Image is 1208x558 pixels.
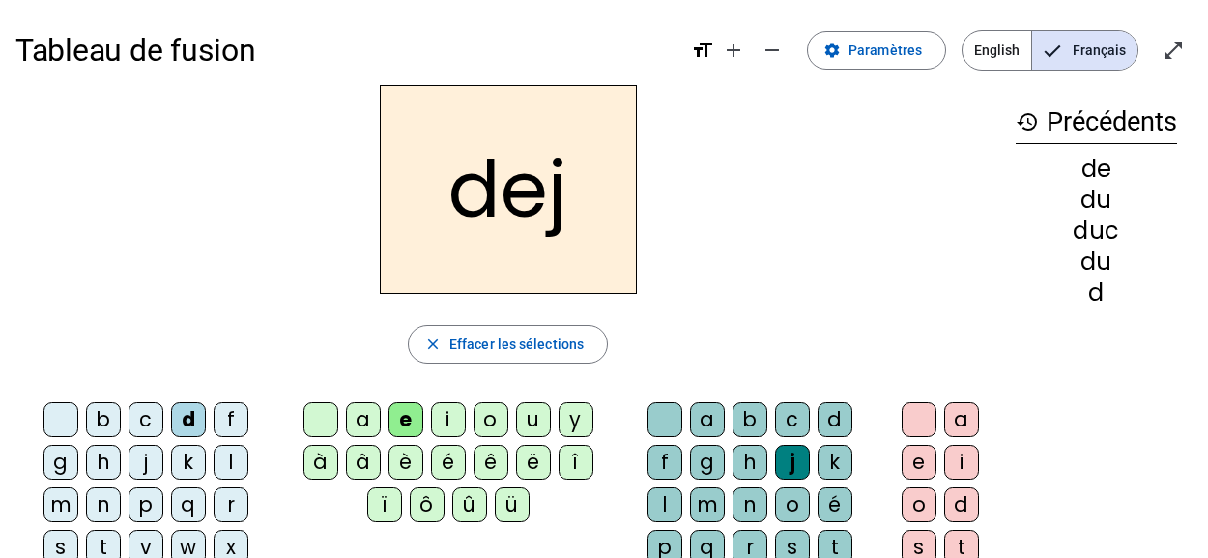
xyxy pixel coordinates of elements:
[647,487,682,522] div: l
[902,445,936,480] div: e
[1016,250,1177,274] div: du
[902,487,936,522] div: o
[214,445,248,480] div: l
[495,487,530,522] div: ü
[775,402,810,437] div: c
[431,445,466,480] div: é
[1016,281,1177,305] div: d
[963,31,1031,70] span: English
[775,445,810,480] div: j
[388,445,423,480] div: è
[214,487,248,522] div: r
[214,402,248,437] div: f
[690,445,725,480] div: g
[303,445,338,480] div: à
[1154,31,1193,70] button: Entrer en plein écran
[690,402,725,437] div: a
[753,31,791,70] button: Diminuer la taille de la police
[1162,39,1185,62] mat-icon: open_in_full
[408,325,608,364] button: Effacer les sélections
[722,39,745,62] mat-icon: add
[559,402,593,437] div: y
[818,487,852,522] div: é
[733,402,767,437] div: b
[1016,110,1039,133] mat-icon: history
[1016,220,1177,243] div: duc
[410,487,445,522] div: ô
[1016,189,1177,212] div: du
[559,445,593,480] div: î
[807,31,946,70] button: Paramètres
[733,487,767,522] div: n
[43,487,78,522] div: m
[944,445,979,480] div: i
[346,445,381,480] div: â
[15,19,676,81] h1: Tableau de fusion
[516,445,551,480] div: ë
[733,445,767,480] div: h
[452,487,487,522] div: û
[86,445,121,480] div: h
[424,336,442,353] mat-icon: close
[775,487,810,522] div: o
[474,445,508,480] div: ê
[474,402,508,437] div: o
[86,487,121,522] div: n
[818,445,852,480] div: k
[449,333,584,356] span: Effacer les sélections
[944,487,979,522] div: d
[1032,31,1137,70] span: Français
[171,402,206,437] div: d
[714,31,753,70] button: Augmenter la taille de la police
[962,30,1138,71] mat-button-toggle-group: Language selection
[944,402,979,437] div: a
[690,487,725,522] div: m
[380,85,637,294] h2: dej
[86,402,121,437] div: b
[171,487,206,522] div: q
[129,487,163,522] div: p
[823,42,841,59] mat-icon: settings
[1016,101,1177,144] h3: Précédents
[43,445,78,480] div: g
[848,39,922,62] span: Paramètres
[171,445,206,480] div: k
[516,402,551,437] div: u
[129,402,163,437] div: c
[691,39,714,62] mat-icon: format_size
[761,39,784,62] mat-icon: remove
[818,402,852,437] div: d
[431,402,466,437] div: i
[346,402,381,437] div: a
[647,445,682,480] div: f
[388,402,423,437] div: e
[1016,158,1177,181] div: de
[367,487,402,522] div: ï
[129,445,163,480] div: j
